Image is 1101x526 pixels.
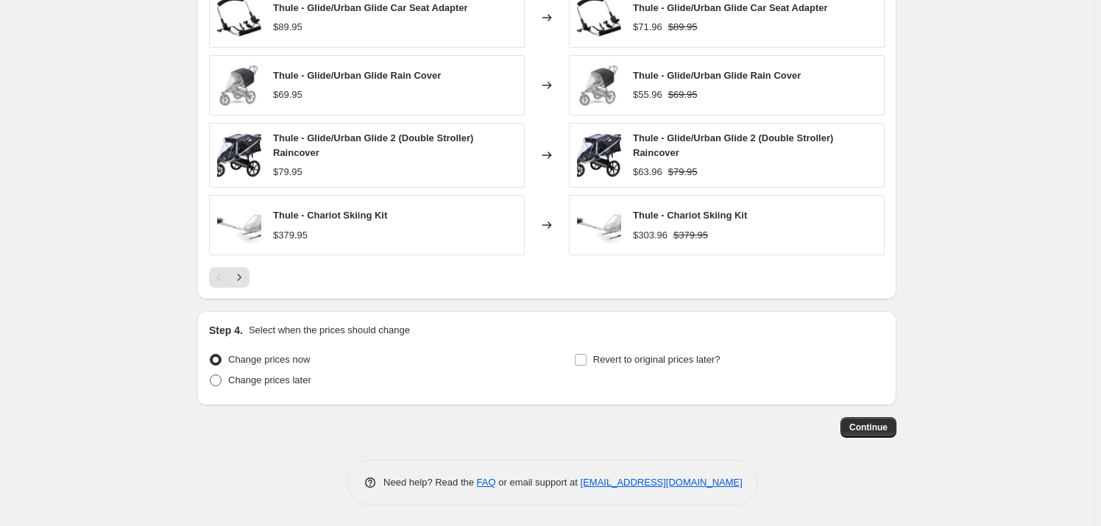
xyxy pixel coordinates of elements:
img: thule-glide-urban-glide-2-double-stroller-raincover-1430341648421_80x.jpg [577,133,621,177]
img: thule-chariot-skiing-kit-1503989694501_80x.jpg [217,203,261,247]
button: Next [229,267,249,288]
div: $69.95 [273,88,302,102]
span: Change prices later [228,374,311,385]
div: $379.95 [273,228,308,243]
p: Select when the prices should change [249,323,410,338]
img: thule-glide-urban-glide-rain-cover-14661915213909_80x.jpg [217,63,261,107]
span: Thule - Glide/Urban Glide Car Seat Adapter [273,2,468,13]
span: Thule - Glide/Urban Glide 2 (Double Stroller) Raincover [633,132,833,158]
span: Need help? Read the [383,477,477,488]
a: [EMAIL_ADDRESS][DOMAIN_NAME] [581,477,743,488]
nav: Pagination [209,267,249,288]
span: Thule - Glide/Urban Glide Rain Cover [633,70,801,81]
img: thule-chariot-skiing-kit-1503989694501_80x.jpg [577,203,621,247]
img: thule-glide-urban-glide-rain-cover-14661915213909_80x.jpg [577,63,621,107]
a: FAQ [477,477,496,488]
strike: $379.95 [673,228,708,243]
span: Thule - Chariot Skiing Kit [273,210,387,221]
div: $89.95 [273,20,302,35]
div: $303.96 [633,228,668,243]
button: Continue [840,417,896,438]
span: Revert to original prices later? [593,354,721,365]
strike: $89.95 [668,20,698,35]
strike: $79.95 [668,165,698,180]
div: $63.96 [633,165,662,180]
h2: Step 4. [209,323,243,338]
span: Thule - Glide/Urban Glide 2 (Double Stroller) Raincover [273,132,473,158]
span: Thule - Glide/Urban Glide Car Seat Adapter [633,2,828,13]
div: $79.95 [273,165,302,180]
span: Thule - Glide/Urban Glide Rain Cover [273,70,441,81]
span: Continue [849,422,888,433]
span: Thule - Chariot Skiing Kit [633,210,747,221]
div: $71.96 [633,20,662,35]
span: Change prices now [228,354,310,365]
div: $55.96 [633,88,662,102]
img: thule-glide-urban-glide-2-double-stroller-raincover-1430341648421_80x.jpg [217,133,261,177]
span: or email support at [496,477,581,488]
strike: $69.95 [668,88,698,102]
